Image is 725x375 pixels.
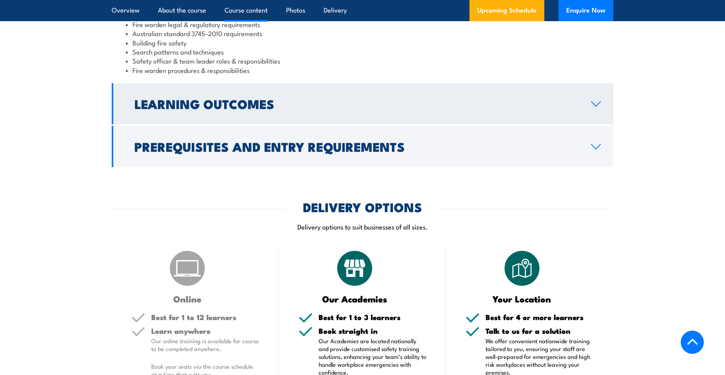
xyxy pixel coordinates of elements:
[126,20,599,29] li: Fire warden legal & regulatory requirements
[126,66,599,75] li: Fire warden procedures & responsibilities
[112,222,613,231] p: Delivery options to suit businesses of all sizes.
[112,126,613,167] a: Prerequisites and Entry Requirements
[486,327,594,335] h5: Talk to us for a solution
[112,83,613,124] a: Learning Outcomes
[134,98,578,109] h2: Learning Outcomes
[486,313,594,321] h5: Best for 4 or more learners
[319,313,427,321] h5: Best for 1 to 3 learners
[151,327,259,335] h5: Learn anywhere
[126,47,599,56] li: Search patterns and techniques
[134,141,578,152] h2: Prerequisites and Entry Requirements
[299,294,411,303] h3: Our Academies
[126,56,599,65] li: Safety officer & team leader roles & responsibilities
[126,38,599,47] li: Building fire safety
[126,29,599,38] li: Australian standard 3745-2010 requirements
[466,294,578,303] h3: Your Location
[151,313,259,321] h5: Best for 1 to 12 learners
[151,337,259,353] p: Our online training is available for course to be completed anywhere.
[319,327,427,335] h5: Book straight in
[303,201,422,212] h2: DELIVERY OPTIONS
[131,294,244,303] h3: Online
